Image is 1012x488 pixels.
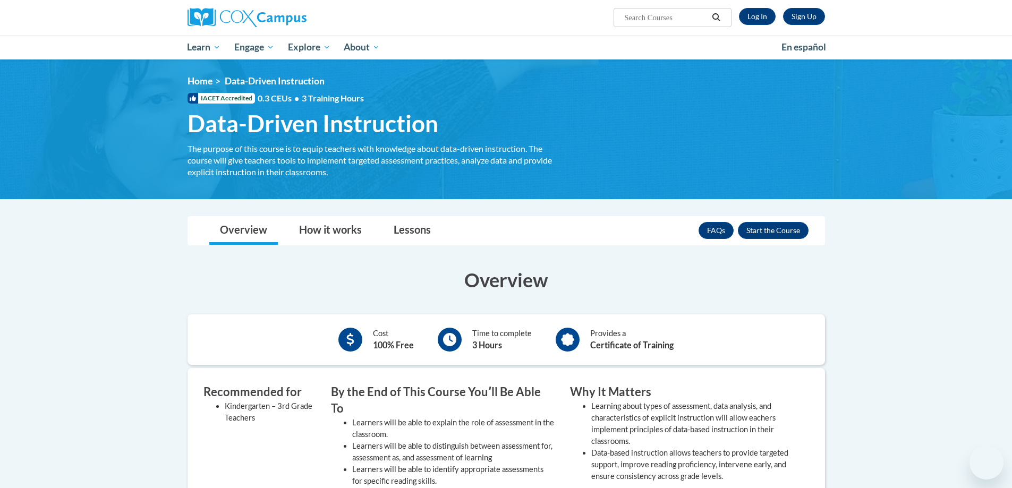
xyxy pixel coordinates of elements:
div: Main menu [172,35,841,59]
span: Data-Driven Instruction [225,75,325,87]
iframe: Button to launch messaging window [970,446,1004,480]
li: Kindergarten – 3rd Grade Teachers [225,400,315,424]
span: Learn [187,41,220,54]
a: How it works [288,217,372,245]
a: Register [783,8,825,25]
a: Explore [281,35,337,59]
div: The purpose of this course is to equip teachers with knowledge about data-driven instruction. The... [188,143,554,178]
b: 100% Free [373,340,414,350]
li: Learners will be able to distinguish between assessment for, assessment as, and assessment of lea... [352,440,554,464]
a: Home [188,75,212,87]
span: Engage [234,41,274,54]
a: Engage [227,35,281,59]
b: Certificate of Training [590,340,674,350]
button: Enroll [738,222,809,239]
a: Lessons [383,217,441,245]
a: FAQs [699,222,734,239]
span: En español [781,41,826,53]
span: IACET Accredited [188,93,255,104]
input: Search Courses [623,11,708,24]
h3: Recommended for [203,384,315,400]
b: 3 Hours [472,340,502,350]
div: Cost [373,328,414,352]
span: Data-Driven Instruction [188,109,438,138]
img: Cox Campus [188,8,307,27]
button: Search [708,11,724,24]
li: Data-based instruction allows teachers to provide targeted support, improve reading proficiency, ... [591,447,793,482]
a: About [337,35,387,59]
a: Cox Campus [188,8,389,27]
h3: Why It Matters [570,384,793,400]
a: En español [775,36,833,58]
span: • [294,93,299,103]
a: Log In [739,8,776,25]
li: Learning about types of assessment, data analysis, and characteristics of explicit instruction wi... [591,400,793,447]
li: Learners will be able to identify appropriate assessments for specific reading skills. [352,464,554,487]
h3: By the End of This Course Youʹll Be Able To [331,384,554,417]
span: About [344,41,380,54]
span: 0.3 CEUs [258,92,364,104]
div: Time to complete [472,328,532,352]
a: Overview [209,217,278,245]
h3: Overview [188,267,825,293]
li: Learners will be able to explain the role of assessment in the classroom. [352,417,554,440]
div: Provides a [590,328,674,352]
a: Learn [181,35,228,59]
span: Explore [288,41,330,54]
span: 3 Training Hours [302,93,364,103]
